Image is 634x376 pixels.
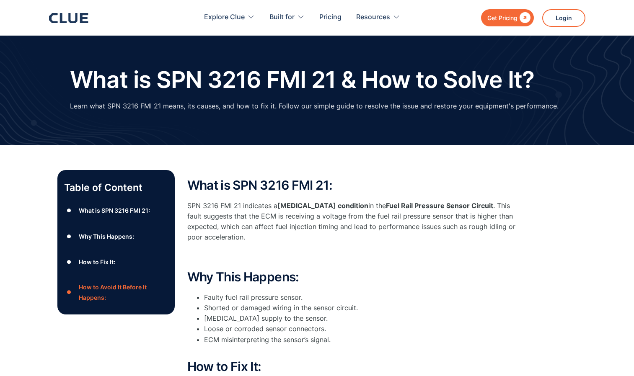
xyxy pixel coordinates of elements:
[518,13,530,23] div: 
[79,282,168,303] div: How to Avoid It Before It Happens:
[187,251,523,262] p: ‍
[204,4,245,31] div: Explore Clue
[487,13,518,23] div: Get Pricing
[64,256,74,268] div: ●
[187,201,523,243] p: SPN 3216 FMI 21 indicates a in the . This fault suggests that the ECM is receiving a voltage from...
[204,292,523,303] li: Faulty fuel rail pressure sensor.
[542,9,585,27] a: Login
[79,205,150,216] div: What is SPN 3216 FMI 21:
[79,257,115,267] div: How to Fix It:
[64,230,74,242] div: ●
[269,4,295,31] div: Built for
[356,4,390,31] div: Resources
[386,201,493,210] strong: Fuel Rail Pressure Sensor Circuit
[64,256,168,268] a: ●How to Fix It:
[269,4,305,31] div: Built for
[64,204,168,217] a: ●What is SPN 3216 FMI 21:
[70,101,559,111] p: Learn what SPN 3216 FMI 21 means, its causes, and how to fix it. Follow our simple guide to resol...
[204,303,523,313] li: Shorted or damaged wiring in the sensor circuit.
[79,231,134,242] div: Why This Happens:
[64,286,74,299] div: ●
[64,230,168,242] a: ●Why This Happens:
[204,335,523,355] li: ECM misinterpreting the sensor’s signal.
[481,9,534,26] a: Get Pricing
[204,313,523,324] li: [MEDICAL_DATA] supply to the sensor.
[64,204,74,217] div: ●
[64,282,168,303] a: ●How to Avoid It Before It Happens:
[356,4,400,31] div: Resources
[187,360,523,373] h2: How to Fix It:
[187,270,523,284] h2: Why This Happens:
[277,201,368,210] strong: [MEDICAL_DATA] condition
[64,181,168,194] p: Table of Content
[187,178,523,192] h2: What is SPN 3216 FMI 21:
[204,4,255,31] div: Explore Clue
[204,324,523,334] li: Loose or corroded sensor connectors.
[70,67,535,93] h1: What is SPN 3216 FMI 21 & How to Solve It?
[319,4,342,31] a: Pricing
